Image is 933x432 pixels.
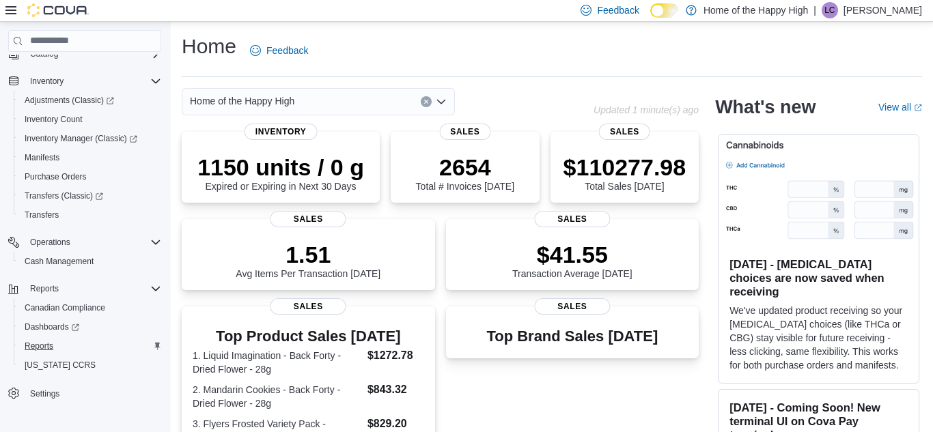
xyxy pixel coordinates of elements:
[19,338,161,354] span: Reports
[844,2,922,18] p: [PERSON_NAME]
[416,154,514,192] div: Total # Invoices [DATE]
[25,73,161,89] span: Inventory
[193,349,362,376] dt: 1. Liquid Imagination - Back Forty - Dried Flower - 28g
[512,241,632,279] div: Transaction Average [DATE]
[27,3,89,17] img: Cova
[19,207,64,223] a: Transfers
[19,130,143,147] a: Inventory Manager (Classic)
[25,386,65,402] a: Settings
[25,384,161,401] span: Settings
[3,72,167,91] button: Inventory
[190,93,294,109] span: Home of the Happy High
[193,383,362,410] dt: 2. Mandarin Cookies - Back Forty - Dried Flower - 28g
[421,96,432,107] button: Clear input
[704,2,808,18] p: Home of the Happy High
[416,154,514,181] p: 2654
[14,317,167,336] a: Dashboards
[25,133,137,144] span: Inventory Manager (Classic)
[486,328,658,345] h3: Top Brand Sales [DATE]
[19,149,65,166] a: Manifests
[878,102,922,113] a: View allExternal link
[3,44,167,63] button: Catalog
[236,241,380,268] p: 1.51
[650,3,679,18] input: Dark Mode
[25,234,76,250] button: Operations
[19,300,111,316] a: Canadian Compliance
[197,154,364,181] p: 1150 units / 0 g
[236,241,380,279] div: Avg Items Per Transaction [DATE]
[270,211,346,227] span: Sales
[14,129,167,148] a: Inventory Manager (Classic)
[14,336,167,356] button: Reports
[14,186,167,205] a: Transfers (Classic)
[534,211,610,227] span: Sales
[30,76,64,87] span: Inventory
[729,257,908,298] h3: [DATE] - [MEDICAL_DATA] choices are now saved when receiving
[14,148,167,167] button: Manifests
[25,360,96,371] span: [US_STATE] CCRS
[19,111,88,128] a: Inventory Count
[14,110,167,129] button: Inventory Count
[30,237,70,248] span: Operations
[14,167,167,186] button: Purchase Orders
[14,205,167,225] button: Transfers
[266,44,308,57] span: Feedback
[25,341,53,351] span: Reports
[19,300,161,316] span: Canadian Compliance
[14,356,167,375] button: [US_STATE] CCRS
[25,46,64,62] button: Catalog
[30,283,59,294] span: Reports
[597,3,639,17] span: Feedback
[367,347,424,364] dd: $1272.78
[25,46,161,62] span: Catalog
[25,95,114,106] span: Adjustments (Classic)
[25,280,64,297] button: Reports
[715,96,816,118] h2: What's new
[25,210,59,220] span: Transfers
[19,130,161,147] span: Inventory Manager (Classic)
[14,91,167,110] a: Adjustments (Classic)
[824,2,835,18] span: LC
[822,2,838,18] div: Lilly Colborn
[19,357,101,373] a: [US_STATE] CCRS
[19,92,161,109] span: Adjustments (Classic)
[367,416,424,432] dd: $829.20
[19,253,99,270] a: Cash Management
[19,253,161,270] span: Cash Management
[439,124,490,140] span: Sales
[25,234,161,250] span: Operations
[19,169,92,185] a: Purchase Orders
[3,279,167,298] button: Reports
[19,188,161,204] span: Transfers (Classic)
[25,114,83,125] span: Inventory Count
[14,298,167,317] button: Canadian Compliance
[599,124,650,140] span: Sales
[512,241,632,268] p: $41.55
[245,124,318,140] span: Inventory
[914,104,922,112] svg: External link
[14,252,167,271] button: Cash Management
[245,37,314,64] a: Feedback
[19,188,109,204] a: Transfers (Classic)
[197,154,364,192] div: Expired or Expiring in Next 30 Days
[3,383,167,403] button: Settings
[19,338,59,354] a: Reports
[25,280,161,297] span: Reports
[30,48,58,59] span: Catalog
[19,169,161,185] span: Purchase Orders
[436,96,447,107] button: Open list of options
[19,319,161,335] span: Dashboards
[25,321,79,332] span: Dashboards
[25,152,59,163] span: Manifests
[193,328,424,345] h3: Top Product Sales [DATE]
[594,104,699,115] p: Updated 1 minute(s) ago
[19,149,161,166] span: Manifests
[182,33,236,60] h1: Home
[25,171,87,182] span: Purchase Orders
[30,388,59,399] span: Settings
[19,207,161,223] span: Transfers
[563,154,686,192] div: Total Sales [DATE]
[367,381,424,398] dd: $843.32
[19,111,161,128] span: Inventory Count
